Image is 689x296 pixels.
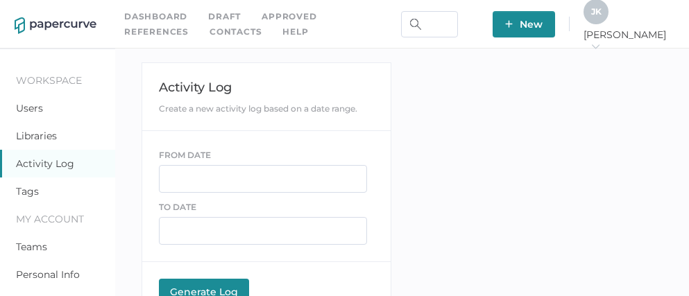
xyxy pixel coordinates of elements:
span: [PERSON_NAME] [584,28,674,53]
a: Tags [16,185,39,198]
span: New [505,11,543,37]
div: Create a new activity log based on a date range. [159,103,375,114]
a: Libraries [16,130,57,142]
div: Activity Log [159,80,375,95]
a: Teams [16,241,47,253]
input: Search Workspace [401,11,458,37]
img: papercurve-logo-colour.7244d18c.svg [15,17,96,34]
span: J K [591,6,602,17]
i: arrow_right [590,42,600,51]
span: TO DATE [159,202,196,212]
img: search.bf03fe8b.svg [410,19,421,30]
button: New [493,11,555,37]
img: plus-white.e19ec114.svg [505,20,513,28]
a: References [124,24,189,40]
a: Approved [262,9,316,24]
a: Personal Info [16,268,80,281]
div: help [282,24,308,40]
span: FROM DATE [159,150,211,160]
a: Dashboard [124,9,187,24]
a: Draft [208,9,241,24]
a: Users [16,102,43,114]
a: Contacts [210,24,262,40]
a: Activity Log [16,157,74,170]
